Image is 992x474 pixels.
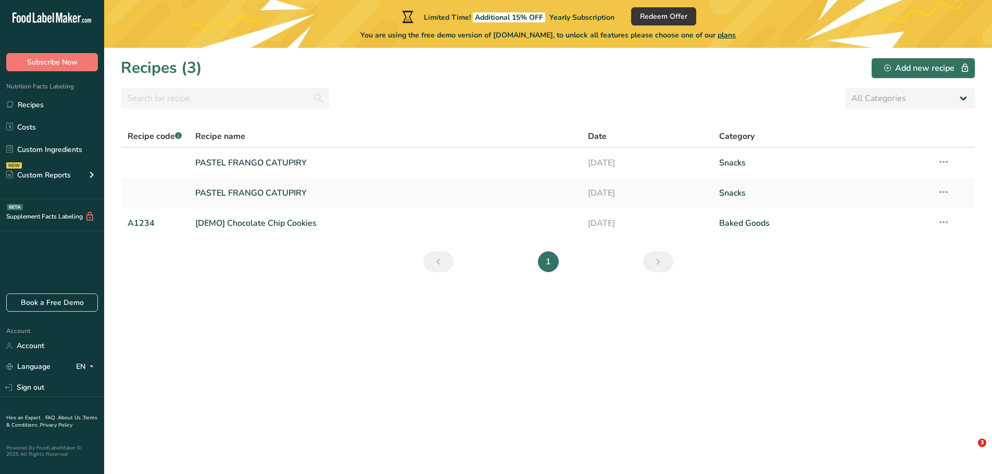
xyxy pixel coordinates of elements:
a: Previous page [423,251,454,272]
a: [DATE] [588,212,707,234]
a: PASTEL FRANGO CATUPIRY [195,152,576,174]
h1: Recipes (3) [121,56,202,80]
span: Date [588,130,607,143]
a: Next page [643,251,673,272]
div: Custom Reports [6,170,71,181]
a: PASTEL FRANGO CATUPIRY [195,182,576,204]
button: Redeem Offer [631,7,696,25]
a: Privacy Policy [40,421,72,429]
a: About Us . [58,414,83,421]
a: [DATE] [588,182,707,204]
a: [DEMO] Chocolate Chip Cookies [195,212,576,234]
span: Subscribe Now [27,57,78,68]
a: Book a Free Demo [6,293,98,312]
a: [DATE] [588,152,707,174]
a: Snacks [719,152,925,174]
input: Search for recipe [121,88,329,109]
span: plans [718,30,736,40]
a: Baked Goods [719,212,925,234]
a: FAQ . [45,414,58,421]
span: Additional 15% OFF [473,12,545,22]
button: Subscribe Now [6,53,98,71]
a: Language [6,357,51,376]
div: Add new recipe [884,62,962,74]
span: Yearly Subscription [549,12,614,22]
a: Hire an Expert . [6,414,43,421]
button: Add new recipe [871,58,975,79]
span: Redeem Offer [640,11,687,22]
span: Recipe code [128,131,182,142]
div: NEW [6,162,22,169]
span: Category [719,130,755,143]
a: Terms & Conditions . [6,414,97,429]
div: EN [76,361,98,373]
div: Limited Time! [400,10,614,23]
span: 3 [978,439,986,447]
a: A1234 [128,212,183,234]
div: Powered By FoodLabelMaker © 2025 All Rights Reserved [6,445,98,457]
iframe: Intercom live chat [957,439,982,464]
a: Snacks [719,182,925,204]
div: BETA [7,204,23,210]
span: Recipe name [195,130,245,143]
span: You are using the free demo version of [DOMAIN_NAME], to unlock all features please choose one of... [360,30,736,41]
